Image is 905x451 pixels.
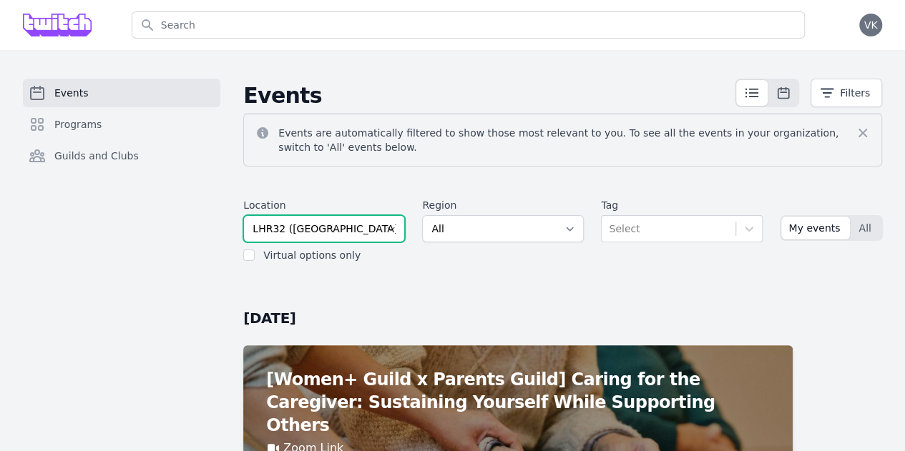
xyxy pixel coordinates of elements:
[851,217,881,239] button: All
[243,198,405,212] label: Location
[601,198,763,212] label: Tag
[54,117,102,132] span: Programs
[23,14,92,36] img: Grove
[858,221,871,235] span: All
[54,86,88,100] span: Events
[422,198,584,212] label: Region
[243,308,793,328] h2: [DATE]
[781,217,850,239] button: My events
[23,110,220,139] a: Programs
[243,83,735,109] h2: Events
[788,221,840,235] span: My events
[54,149,139,163] span: Guilds and Clubs
[266,368,770,437] h2: [Women+ Guild x Parents Guild] Caring for the Caregiver: Sustaining Yourself While Supporting Others
[859,14,882,36] button: VK
[23,79,220,107] a: Events
[609,222,640,237] div: Select
[278,126,856,154] p: Events are automatically filtered to show those most relevant to you. To see all the events in yo...
[23,142,220,170] a: Guilds and Clubs
[864,20,878,30] span: VK
[23,79,220,193] nav: Sidebar
[132,11,805,39] input: Search
[811,79,882,107] button: Filters
[263,249,361,261] label: Virtual options only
